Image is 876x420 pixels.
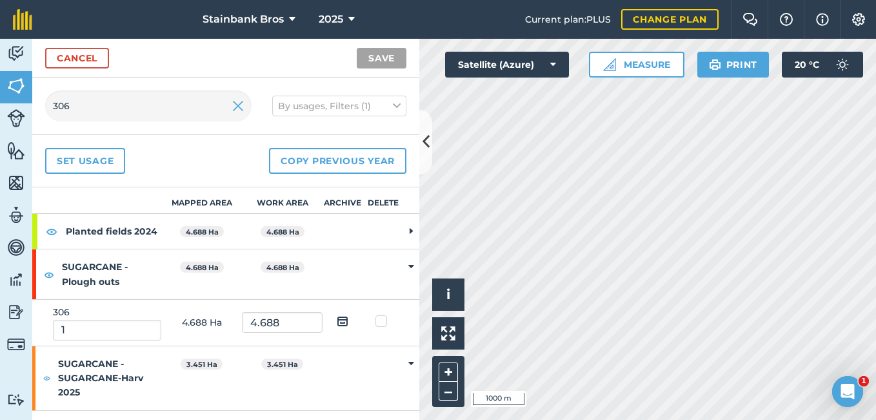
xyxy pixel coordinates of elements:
img: svg+xml;base64,PHN2ZyB4bWxucz0iaHR0cDovL3d3dy53My5vcmcvMjAwMC9zdmciIHdpZHRoPSIxOCIgaGVpZ2h0PSIyNC... [43,370,51,386]
img: svg+xml;base64,PHN2ZyB4bWxucz0iaHR0cDovL3d3dy53My5vcmcvMjAwMC9zdmciIHdpZHRoPSIxOCIgaGVpZ2h0PSIyNC... [44,267,54,282]
span: 306 [53,306,70,318]
img: svg+xml;base64,PHN2ZyB4bWxucz0iaHR0cDovL3d3dy53My5vcmcvMjAwMC9zdmciIHdpZHRoPSI1NiIgaGVpZ2h0PSI2MC... [7,173,25,193]
strong: 4.688 Ha [266,227,299,236]
strong: SUGARCANE - SUGARCANE-Harv 2025 [58,346,161,410]
button: – [439,382,458,401]
a: Change plan [621,9,719,30]
th: Mapped area [161,187,242,214]
span: 1 [859,376,869,386]
img: svg+xml;base64,PHN2ZyB4bWxucz0iaHR0cDovL3d3dy53My5vcmcvMjAwMC9zdmciIHdpZHRoPSIyMiIgaGVpZ2h0PSIzMC... [232,98,244,114]
img: svg+xml;base64,PD94bWwgdmVyc2lvbj0iMS4wIiBlbmNvZGluZz0idXRmLTgiPz4KPCEtLSBHZW5lcmF0b3I6IEFkb2JlIE... [7,44,25,63]
img: svg+xml;base64,PD94bWwgdmVyc2lvbj0iMS4wIiBlbmNvZGluZz0idXRmLTgiPz4KPCEtLSBHZW5lcmF0b3I6IEFkb2JlIE... [7,238,25,257]
td: 4.688 Ha [161,300,242,346]
img: svg+xml;base64,PHN2ZyB4bWxucz0iaHR0cDovL3d3dy53My5vcmcvMjAwMC9zdmciIHdpZHRoPSIxNyIgaGVpZ2h0PSIxNy... [816,12,829,27]
strong: 4.688 Ha [186,227,219,236]
img: A cog icon [851,13,866,26]
img: svg+xml;base64,PD94bWwgdmVyc2lvbj0iMS4wIiBlbmNvZGluZz0idXRmLTgiPz4KPCEtLSBHZW5lcmF0b3I6IEFkb2JlIE... [7,394,25,406]
button: By usages, Filters (1) [272,96,406,116]
button: i [432,278,464,311]
th: Archive [323,187,363,214]
button: Satellite (Azure) [445,52,569,78]
a: Cancel [45,48,109,68]
span: 20 ° C [795,52,819,78]
img: A question mark icon [779,13,794,26]
button: 20 °C [782,52,863,78]
span: Current plan : PLUS [525,12,611,26]
span: Stainbank Bros [203,12,284,27]
img: svg+xml;base64,PHN2ZyB4bWxucz0iaHR0cDovL3d3dy53My5vcmcvMjAwMC9zdmciIHdpZHRoPSIxOCIgaGVpZ2h0PSIyNC... [337,313,348,329]
button: + [439,362,458,382]
img: svg+xml;base64,PHN2ZyB4bWxucz0iaHR0cDovL3d3dy53My5vcmcvMjAwMC9zdmciIHdpZHRoPSIxOCIgaGVpZ2h0PSIyNC... [46,224,57,239]
img: Two speech bubbles overlapping with the left bubble in the forefront [742,13,758,26]
input: Search [45,90,252,121]
img: svg+xml;base64,PHN2ZyB4bWxucz0iaHR0cDovL3d3dy53My5vcmcvMjAwMC9zdmciIHdpZHRoPSIxOSIgaGVpZ2h0PSIyNC... [709,57,721,72]
img: svg+xml;base64,PD94bWwgdmVyc2lvbj0iMS4wIiBlbmNvZGluZz0idXRmLTgiPz4KPCEtLSBHZW5lcmF0b3I6IEFkb2JlIE... [830,52,855,78]
img: svg+xml;base64,PD94bWwgdmVyc2lvbj0iMS4wIiBlbmNvZGluZz0idXRmLTgiPz4KPCEtLSBHZW5lcmF0b3I6IEFkb2JlIE... [7,109,25,127]
button: Save [357,48,406,68]
strong: Planted fields 2024 [66,214,161,249]
button: Print [697,52,770,78]
img: svg+xml;base64,PD94bWwgdmVyc2lvbj0iMS4wIiBlbmNvZGluZz0idXRmLTgiPz4KPCEtLSBHZW5lcmF0b3I6IEFkb2JlIE... [7,205,25,225]
strong: 4.688 Ha [186,263,219,272]
th: Delete [363,187,404,214]
th: Work area [242,187,323,214]
img: fieldmargin Logo [13,9,32,30]
button: Measure [589,52,684,78]
img: svg+xml;base64,PD94bWwgdmVyc2lvbj0iMS4wIiBlbmNvZGluZz0idXRmLTgiPz4KPCEtLSBHZW5lcmF0b3I6IEFkb2JlIE... [7,335,25,353]
strong: SUGARCANE - Plough outs [62,249,161,299]
a: Set usage [45,148,125,174]
span: i [446,286,450,302]
img: svg+xml;base64,PHN2ZyB4bWxucz0iaHR0cDovL3d3dy53My5vcmcvMjAwMC9zdmciIHdpZHRoPSI1NiIgaGVpZ2h0PSI2MC... [7,76,25,96]
img: svg+xml;base64,PD94bWwgdmVyc2lvbj0iMS4wIiBlbmNvZGluZz0idXRmLTgiPz4KPCEtLSBHZW5lcmF0b3I6IEFkb2JlIE... [7,270,25,289]
img: svg+xml;base64,PD94bWwgdmVyc2lvbj0iMS4wIiBlbmNvZGluZz0idXRmLTgiPz4KPCEtLSBHZW5lcmF0b3I6IEFkb2JlIE... [7,302,25,322]
img: svg+xml;base64,PHN2ZyB4bWxucz0iaHR0cDovL3d3dy53My5vcmcvMjAwMC9zdmciIHdpZHRoPSI1NiIgaGVpZ2h0PSI2MC... [7,141,25,160]
strong: 3.451 Ha [186,360,217,369]
button: Copy previous year [269,148,406,174]
strong: 3.451 Ha [267,360,298,369]
img: Four arrows, one pointing top left, one top right, one bottom right and the last bottom left [441,326,455,341]
strong: 4.688 Ha [266,263,299,272]
span: 2025 [319,12,343,27]
iframe: Intercom live chat [832,376,863,407]
img: Ruler icon [603,58,616,71]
